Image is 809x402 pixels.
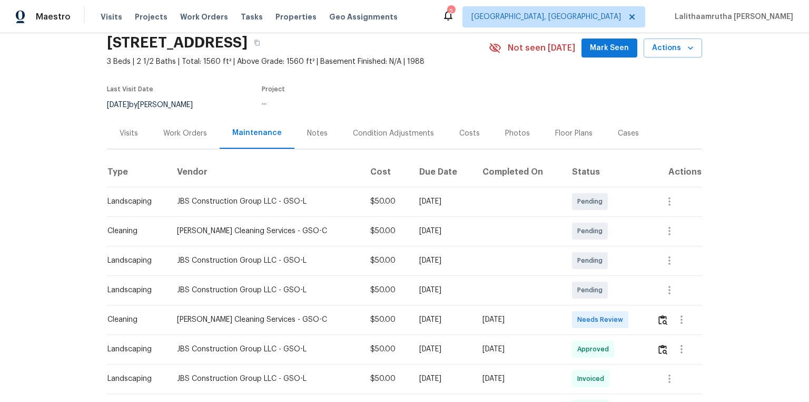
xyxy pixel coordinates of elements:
[370,226,402,236] div: $50.00
[177,196,353,207] div: JBS Construction Group LLC - GSO-L
[177,285,353,295] div: JBS Construction Group LLC - GSO-L
[657,337,669,362] button: Review Icon
[275,12,317,22] span: Properties
[262,99,464,106] div: ...
[652,42,694,55] span: Actions
[411,157,474,187] th: Due Date
[370,344,402,355] div: $50.00
[657,307,669,332] button: Review Icon
[180,12,228,22] span: Work Orders
[459,128,480,139] div: Costs
[577,285,607,295] span: Pending
[135,12,167,22] span: Projects
[447,6,455,17] div: 2
[107,86,153,92] span: Last Visit Date
[370,285,402,295] div: $50.00
[107,56,489,67] span: 3 Beds | 2 1/2 Baths | Total: 1560 ft² | Above Grade: 1560 ft² | Basement Finished: N/A | 1988
[577,255,607,266] span: Pending
[107,99,205,111] div: by [PERSON_NAME]
[329,12,398,22] span: Geo Assignments
[353,128,434,139] div: Condition Adjustments
[471,12,621,22] span: [GEOGRAPHIC_DATA], [GEOGRAPHIC_DATA]
[555,128,593,139] div: Floor Plans
[419,374,466,384] div: [DATE]
[577,314,627,325] span: Needs Review
[419,344,466,355] div: [DATE]
[107,37,248,48] h2: [STREET_ADDRESS]
[670,12,793,22] span: Lalithaamrutha [PERSON_NAME]
[618,128,639,139] div: Cases
[370,374,402,384] div: $50.00
[648,157,702,187] th: Actions
[370,255,402,266] div: $50.00
[241,13,263,21] span: Tasks
[482,314,555,325] div: [DATE]
[307,128,328,139] div: Notes
[107,101,129,109] span: [DATE]
[482,374,555,384] div: [DATE]
[107,374,160,384] div: Landscaping
[644,39,702,58] button: Actions
[590,42,629,55] span: Mark Seen
[177,344,353,355] div: JBS Construction Group LLC - GSO-L
[577,374,608,384] span: Invoiced
[177,314,353,325] div: [PERSON_NAME] Cleaning Services - GSO-C
[107,226,160,236] div: Cleaning
[163,128,207,139] div: Work Orders
[107,196,160,207] div: Landscaping
[419,255,466,266] div: [DATE]
[505,128,530,139] div: Photos
[482,344,555,355] div: [DATE]
[419,314,466,325] div: [DATE]
[370,314,402,325] div: $50.00
[508,43,575,53] span: Not seen [DATE]
[262,86,285,92] span: Project
[658,344,667,355] img: Review Icon
[107,285,160,295] div: Landscaping
[101,12,122,22] span: Visits
[362,157,411,187] th: Cost
[177,255,353,266] div: JBS Construction Group LLC - GSO-L
[107,157,169,187] th: Type
[248,33,267,52] button: Copy Address
[581,39,637,58] button: Mark Seen
[120,128,138,139] div: Visits
[370,196,402,207] div: $50.00
[577,226,607,236] span: Pending
[107,255,160,266] div: Landscaping
[107,314,160,325] div: Cleaning
[107,344,160,355] div: Landscaping
[658,315,667,325] img: Review Icon
[419,226,466,236] div: [DATE]
[474,157,564,187] th: Completed On
[177,226,353,236] div: [PERSON_NAME] Cleaning Services - GSO-C
[169,157,362,187] th: Vendor
[177,374,353,384] div: JBS Construction Group LLC - GSO-L
[419,285,466,295] div: [DATE]
[419,196,466,207] div: [DATE]
[577,196,607,207] span: Pending
[564,157,648,187] th: Status
[36,12,71,22] span: Maestro
[232,128,282,138] div: Maintenance
[577,344,613,355] span: Approved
